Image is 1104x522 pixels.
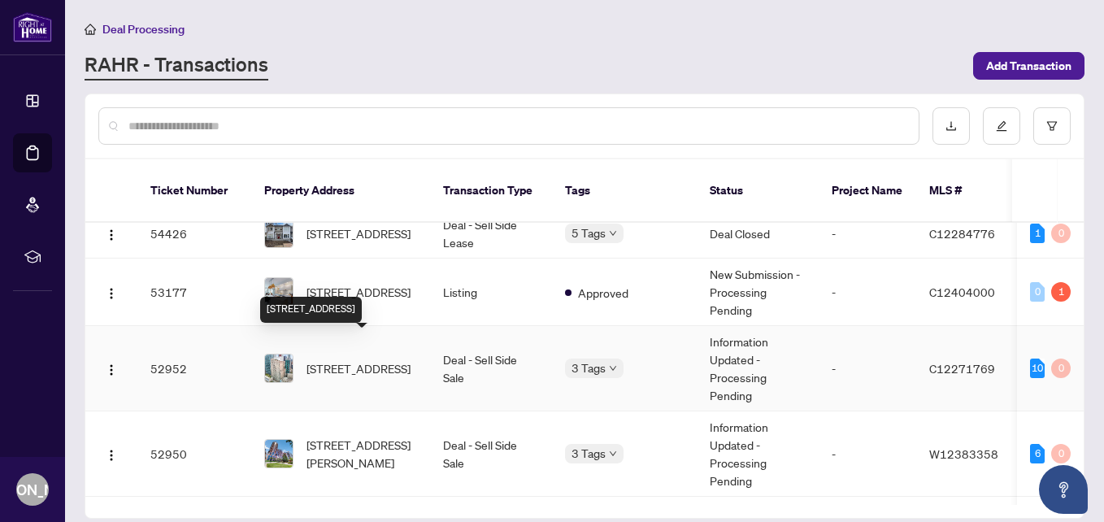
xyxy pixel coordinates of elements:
td: Deal - Sell Side Sale [430,411,552,497]
td: Information Updated - Processing Pending [697,326,819,411]
img: Logo [105,449,118,462]
button: download [932,107,970,145]
span: [STREET_ADDRESS] [306,283,411,301]
th: Property Address [251,159,430,223]
img: Logo [105,228,118,241]
div: 0 [1051,444,1071,463]
span: [STREET_ADDRESS][PERSON_NAME] [306,436,417,472]
span: [STREET_ADDRESS] [306,359,411,377]
img: thumbnail-img [265,278,293,306]
td: - [819,209,916,259]
td: 54426 [137,209,251,259]
td: Information Updated - Processing Pending [697,411,819,497]
span: down [609,229,617,237]
button: edit [983,107,1020,145]
div: 0 [1051,224,1071,243]
th: Ticket Number [137,159,251,223]
button: Logo [98,441,124,467]
div: [STREET_ADDRESS] [260,297,362,323]
button: Logo [98,220,124,246]
td: 53177 [137,259,251,326]
div: 0 [1030,282,1045,302]
td: New Submission - Processing Pending [697,259,819,326]
td: - [819,259,916,326]
button: Open asap [1039,465,1088,514]
span: Deal Processing [102,22,185,37]
td: Deal Closed [697,209,819,259]
img: thumbnail-img [265,440,293,468]
button: Logo [98,279,124,305]
span: C12404000 [929,285,995,299]
img: thumbnail-img [265,220,293,247]
img: Logo [105,363,118,376]
span: filter [1046,120,1058,132]
td: - [819,411,916,497]
div: 1 [1051,282,1071,302]
span: Add Transaction [986,53,1071,79]
button: filter [1033,107,1071,145]
td: 52950 [137,411,251,497]
td: Listing [430,259,552,326]
td: - [819,326,916,411]
div: 0 [1051,359,1071,378]
span: download [945,120,957,132]
span: Approved [578,284,628,302]
th: Status [697,159,819,223]
span: edit [996,120,1007,132]
span: [STREET_ADDRESS] [306,224,411,242]
img: thumbnail-img [265,355,293,382]
button: Logo [98,355,124,381]
span: 3 Tags [572,359,606,377]
th: MLS # [916,159,1014,223]
span: W12383358 [929,446,998,461]
div: 10 [1030,359,1045,378]
span: 5 Tags [572,224,606,242]
img: Logo [105,287,118,300]
div: 6 [1030,444,1045,463]
img: logo [13,12,52,42]
td: Deal - Sell Side Lease [430,209,552,259]
th: Tags [552,159,697,223]
span: home [85,24,96,35]
span: down [609,364,617,372]
td: 52952 [137,326,251,411]
div: 1 [1030,224,1045,243]
span: down [609,450,617,458]
td: Deal - Sell Side Sale [430,326,552,411]
th: Transaction Type [430,159,552,223]
a: RAHR - Transactions [85,51,268,80]
span: 3 Tags [572,444,606,463]
span: C12271769 [929,361,995,376]
span: C12284776 [929,226,995,241]
th: Project Name [819,159,916,223]
button: Add Transaction [973,52,1084,80]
